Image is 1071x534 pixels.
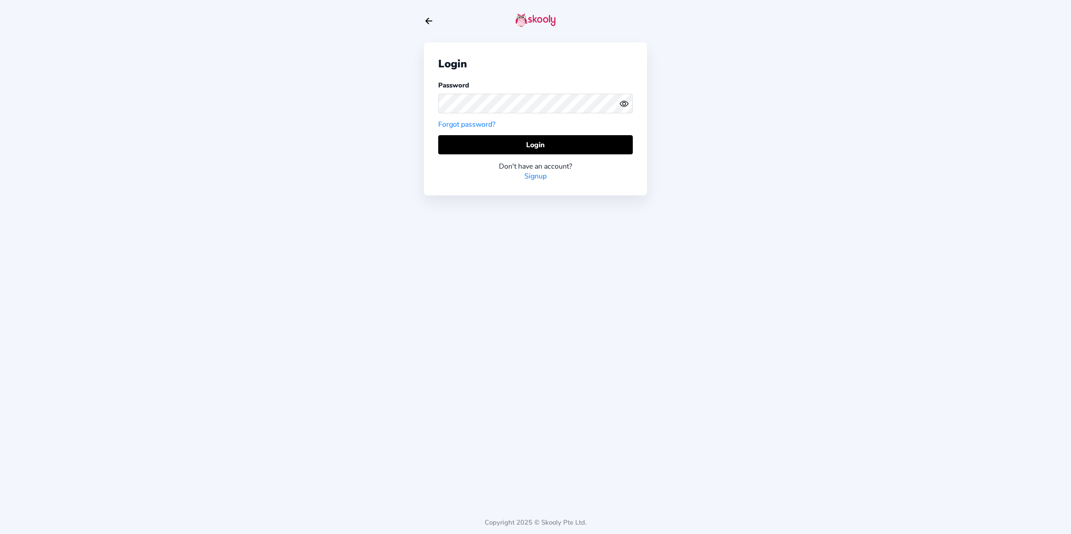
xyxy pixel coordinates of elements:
[438,135,633,154] button: Login
[619,99,629,108] ion-icon: eye outline
[438,120,495,129] a: Forgot password?
[438,57,633,71] div: Login
[424,16,434,26] button: arrow back outline
[619,99,633,108] button: eye outlineeye off outline
[438,161,633,171] div: Don't have an account?
[524,171,547,181] a: Signup
[515,13,556,27] img: skooly-logo.png
[438,81,469,90] label: Password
